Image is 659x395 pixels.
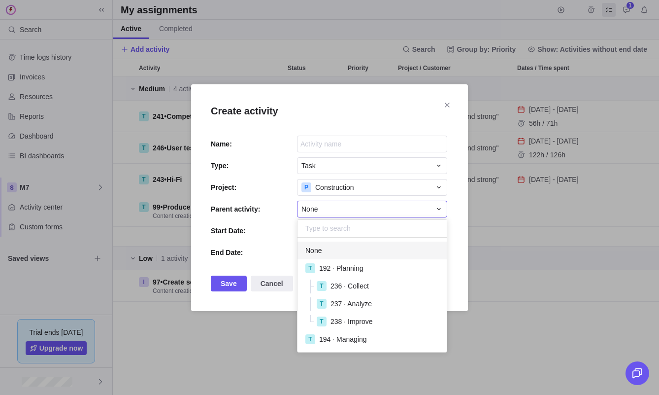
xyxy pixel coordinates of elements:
[191,84,468,311] div: Create activity
[330,281,369,291] span: 236 · Collect
[301,204,318,214] span: None
[317,281,327,291] div: T
[305,246,322,255] span: None
[319,334,367,344] span: 194 · Managing
[297,220,447,238] input: Type to search
[305,334,315,344] div: T
[319,263,363,273] span: 192 · Planning
[317,299,327,309] div: T
[330,299,372,309] span: 237 · Analyze
[297,238,447,352] div: grid
[317,317,327,326] div: T
[330,317,373,326] span: 238 · Improve
[305,263,315,273] div: T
